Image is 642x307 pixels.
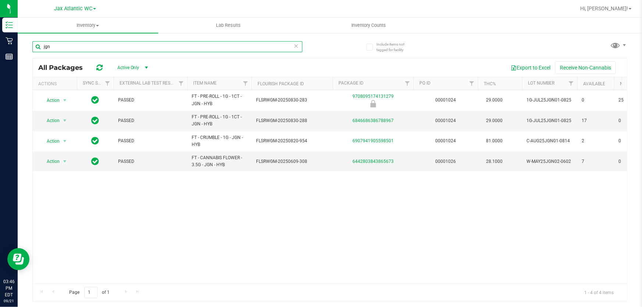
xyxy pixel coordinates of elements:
span: 1G-JUL25JGN01-0825 [526,117,573,124]
a: Lab Results [158,18,299,33]
inline-svg: Inventory [6,21,13,29]
span: FLSRWGM-20250830-283 [256,97,328,104]
span: Lab Results [206,22,251,29]
p: 09/21 [3,298,14,304]
span: PASSED [118,138,183,144]
span: Page of 1 [63,287,116,298]
a: Package ID [338,81,363,86]
inline-svg: Retail [6,37,13,44]
inline-svg: Reports [6,53,13,60]
a: Lot Number [528,81,554,86]
span: Jax Atlantic WC [54,6,92,12]
span: Inventory [18,22,158,29]
span: PASSED [118,97,183,104]
span: Include items not tagged for facility [376,42,413,53]
a: Flourish Package ID [258,81,304,86]
a: External Lab Test Result [120,81,177,86]
a: 00001024 [436,118,456,123]
div: Newly Received [331,100,415,107]
a: Filter [565,77,577,90]
a: Item Name [193,81,217,86]
span: Action [40,115,60,126]
span: FLSRWGM-20250609-308 [256,158,328,165]
span: 0 [582,97,610,104]
span: FT - CRUMBLE - 1G - JGN - HYB [192,134,247,148]
a: PO ID [419,81,430,86]
a: Available [583,81,605,86]
span: select [60,95,70,106]
button: Export to Excel [506,61,555,74]
a: Inventory Counts [299,18,439,33]
span: Hi, [PERSON_NAME]! [580,6,628,11]
span: FLSRWGM-20250830-288 [256,117,328,124]
span: In Sync [92,115,99,126]
span: Action [40,95,60,106]
input: Search Package ID, Item Name, SKU, Lot or Part Number... [32,41,302,52]
span: select [60,136,70,146]
span: select [60,156,70,167]
span: C-AUG25JGN01-0814 [526,138,573,144]
span: PASSED [118,158,183,165]
span: FT - PRE-ROLL - 1G - 1CT - JGN - HYB [192,114,247,128]
a: 00001026 [436,159,456,164]
span: 1G-JUL25JGN01-0825 [526,97,573,104]
span: In Sync [92,95,99,105]
a: Filter [466,77,478,90]
span: All Packages [38,64,90,72]
iframe: Resource center [7,248,29,270]
a: Filter [175,77,187,90]
span: 29.0000 [482,95,506,106]
a: 6907941905598501 [352,138,394,143]
a: THC% [484,81,496,86]
span: 2 [582,138,610,144]
span: select [60,115,70,126]
a: 6846686386788967 [352,118,394,123]
span: 29.0000 [482,115,506,126]
a: 00001024 [436,97,456,103]
span: Action [40,136,60,146]
div: Actions [38,81,74,86]
span: FT - CANNABIS FLOWER - 3.5G - JGN - HYB [192,154,247,168]
a: Inventory [18,18,158,33]
a: 9708095174131279 [352,94,394,99]
button: Receive Non-Cannabis [555,61,616,74]
span: 17 [582,117,610,124]
p: 03:46 PM EDT [3,278,14,298]
input: 1 [84,287,97,298]
a: Filter [401,77,414,90]
span: In Sync [92,136,99,146]
span: In Sync [92,156,99,167]
span: FLSRWGM-20250820-954 [256,138,328,144]
span: Inventory Counts [342,22,396,29]
span: FT - PRE-ROLL - 1G - 1CT - JGN - HYB [192,93,247,107]
span: 81.0000 [482,136,506,146]
span: PASSED [118,117,183,124]
a: Filter [240,77,252,90]
a: 00001024 [436,138,456,143]
span: 1 - 4 of 4 items [578,287,620,298]
span: W-MAY25JGN02-0602 [526,158,573,165]
span: Clear [294,41,299,51]
span: 7 [582,158,610,165]
span: Action [40,156,60,167]
a: Filter [102,77,114,90]
span: 28.1000 [482,156,506,167]
a: Sync Status [83,81,111,86]
a: 6442803843865673 [352,159,394,164]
